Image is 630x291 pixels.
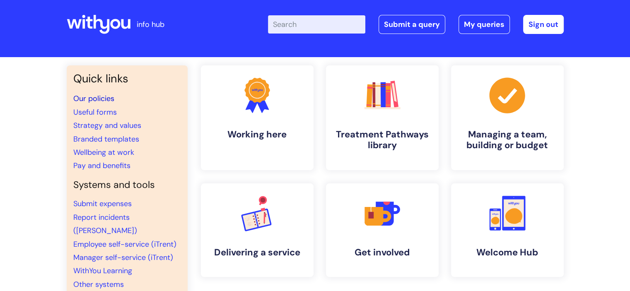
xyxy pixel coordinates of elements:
[137,18,164,31] p: info hub
[459,15,510,34] a: My queries
[326,65,439,170] a: Treatment Pathways library
[73,199,132,209] a: Submit expenses
[73,253,173,262] a: Manager self-service (iTrent)
[458,129,557,151] h4: Managing a team, building or budget
[523,15,564,34] a: Sign out
[73,107,117,117] a: Useful forms
[201,183,314,277] a: Delivering a service
[268,15,564,34] div: | -
[73,94,114,103] a: Our policies
[333,247,432,258] h4: Get involved
[73,179,181,191] h4: Systems and tools
[73,161,130,171] a: Pay and benefits
[458,247,557,258] h4: Welcome Hub
[73,279,124,289] a: Other systems
[379,15,445,34] a: Submit a query
[326,183,439,277] a: Get involved
[208,247,307,258] h4: Delivering a service
[208,129,307,140] h4: Working here
[73,134,139,144] a: Branded templates
[451,65,564,170] a: Managing a team, building or budget
[268,15,365,34] input: Search
[73,72,181,85] h3: Quick links
[73,212,137,236] a: Report incidents ([PERSON_NAME])
[73,266,132,276] a: WithYou Learning
[333,129,432,151] h4: Treatment Pathways library
[73,239,176,249] a: Employee self-service (iTrent)
[201,65,314,170] a: Working here
[73,147,134,157] a: Wellbeing at work
[451,183,564,277] a: Welcome Hub
[73,120,141,130] a: Strategy and values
